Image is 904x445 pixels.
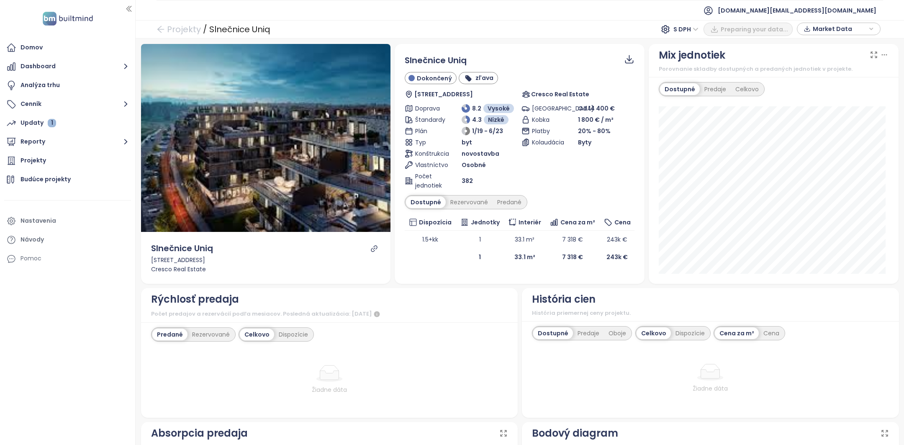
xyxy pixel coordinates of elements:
[637,327,671,339] div: Celkovo
[4,250,131,267] div: Pomoc
[152,329,187,340] div: Predané
[462,160,486,170] span: Osobné
[660,83,700,95] div: Dostupné
[157,25,165,33] span: arrow-left
[488,115,504,124] span: Nízké
[4,171,131,188] a: Budúce projekty
[151,309,508,319] div: Počet predajov a rezervácií podľa mesiacov. Posledná aktualizácia: [DATE]
[4,39,131,56] a: Domov
[40,10,95,27] img: logo
[813,23,867,35] span: Market Data
[157,22,201,37] a: arrow-left Projekty
[48,119,56,127] div: 1
[240,329,274,340] div: Celkovo
[578,115,614,124] span: 1 800 € / m²
[406,196,446,208] div: Dostupné
[604,327,631,339] div: Oboje
[475,74,493,82] b: zľava
[446,196,493,208] div: Rezervované
[209,22,270,37] div: Slnečnice Uniq
[718,0,876,21] span: [DOMAIN_NAME][EMAIL_ADDRESS][DOMAIN_NAME]
[533,327,573,339] div: Dostupné
[417,74,452,83] span: Dokončený
[4,232,131,248] a: Návody
[21,253,41,264] div: Pomoc
[560,218,595,227] span: Cena za m²
[700,83,731,95] div: Predaje
[21,234,44,245] div: Návody
[415,138,444,147] span: Typ
[151,242,213,255] div: Slnečnice Uniq
[203,22,207,37] div: /
[4,115,131,131] a: Updaty 1
[472,126,503,136] span: 1/19 - 6/23
[607,235,627,244] span: 243k €
[4,134,131,150] button: Reporty
[151,265,381,274] div: Cresco Real Estate
[415,149,444,158] span: Konštrukcia
[21,155,46,166] div: Projekty
[4,96,131,113] button: Cenník
[419,218,452,227] span: Dispozícia
[704,23,793,36] button: Preparing your data...
[562,253,583,261] b: 7 318 €
[562,235,583,244] span: 7 318 €
[405,54,467,66] span: Slnečnice Uniq
[415,104,444,113] span: Doprava
[151,255,381,265] div: [STREET_ADDRESS]
[673,23,699,36] span: S DPH
[274,329,313,340] div: Dispozície
[472,104,481,113] span: 8.2
[462,176,473,185] span: 382
[187,329,234,340] div: Rezervované
[462,149,499,158] span: novostavba
[414,90,473,99] span: [STREET_ADDRESS]
[532,104,560,113] span: [GEOGRAPHIC_DATA]
[532,425,618,441] div: Bodový diagram
[659,65,889,73] div: Porovnanie skladby dostupných a predaných jednotiek v projekte.
[415,115,444,124] span: Štandardy
[519,218,541,227] span: Interiér
[532,126,560,136] span: Platby
[4,213,131,229] a: Nastavenia
[731,83,763,95] div: Celkovo
[4,152,131,169] a: Projekty
[415,126,444,136] span: Plán
[578,104,615,113] span: Od 14 400 €
[472,115,482,124] span: 4.3
[715,327,759,339] div: Cena za m²
[573,327,604,339] div: Predaje
[21,174,71,185] div: Budúce projekty
[21,80,60,90] div: Analýza trhu
[462,138,472,147] span: byt
[514,253,535,261] b: 33.1 m²
[4,58,131,75] button: Dashboard
[532,115,560,124] span: Kobka
[801,23,876,35] div: button
[405,231,456,248] td: 1.5+kk
[415,160,444,170] span: Vlastníctvo
[532,138,560,147] span: Kolaudácia
[493,196,526,208] div: Predané
[504,231,545,248] td: 33.1 m²
[578,127,611,135] span: 20% - 80%
[532,291,596,307] div: História cien
[659,47,725,63] div: Mix jednotiek
[21,42,43,53] div: Domov
[175,385,484,394] div: Žiadne dáta
[21,216,56,226] div: Nastavenia
[532,309,889,317] div: História priemernej ceny projektu.
[151,425,248,441] div: Absorpcia predaja
[21,118,56,128] div: Updaty
[488,104,510,113] span: Vysoké
[578,138,591,147] span: Byty
[606,253,628,261] b: 243k €
[415,172,444,190] span: Počet jednotiek
[370,245,378,252] a: link
[671,327,709,339] div: Dispozície
[721,25,788,34] span: Preparing your data...
[4,77,131,94] a: Analýza trhu
[759,327,784,339] div: Cena
[479,253,481,261] b: 1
